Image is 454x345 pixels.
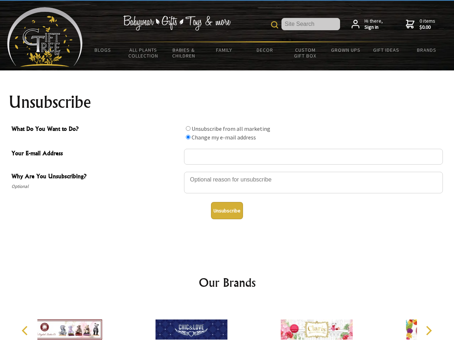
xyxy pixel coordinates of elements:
span: What Do You Want to Do? [12,124,180,135]
h1: Unsubscribe [9,93,446,111]
a: 0 items$0.00 [406,18,435,31]
a: Decor [244,42,285,57]
a: All Plants Collection [123,42,164,63]
a: BLOGS [83,42,123,57]
label: Unsubscribe from all marketing [192,125,270,132]
span: Hi there, [364,18,383,31]
a: Gift Ideas [366,42,407,57]
textarea: Why Are You Unsubscribing? [184,172,443,193]
a: Custom Gift Box [285,42,326,63]
input: What Do You Want to Do? [186,126,191,131]
button: Unsubscribe [211,202,243,219]
a: Grown Ups [325,42,366,57]
img: Babywear - Gifts - Toys & more [123,15,231,31]
h2: Our Brands [14,274,440,291]
label: Change my e-mail address [192,134,256,141]
a: Brands [407,42,447,57]
span: 0 items [419,18,435,31]
a: Hi there,Sign in [352,18,383,31]
a: Babies & Children [164,42,204,63]
img: product search [271,21,278,28]
span: Your E-mail Address [12,149,180,159]
button: Next [421,323,436,339]
input: Your E-mail Address [184,149,443,165]
button: Previous [18,323,34,339]
input: What Do You Want to Do? [186,135,191,139]
a: Family [204,42,245,57]
input: Site Search [281,18,340,30]
strong: Sign in [364,24,383,31]
span: Why Are You Unsubscribing? [12,172,180,182]
img: Babyware - Gifts - Toys and more... [7,7,83,67]
span: Optional [12,182,180,191]
strong: $0.00 [419,24,435,31]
